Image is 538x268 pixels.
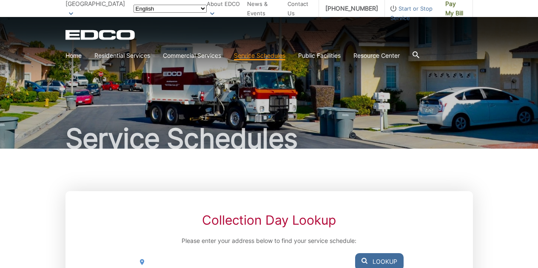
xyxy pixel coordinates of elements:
[134,5,207,13] select: Select a language
[298,51,341,60] a: Public Facilities
[163,51,221,60] a: Commercial Services
[134,236,403,245] p: Please enter your address below to find your service schedule:
[94,51,150,60] a: Residential Services
[234,51,285,60] a: Service Schedules
[65,30,136,40] a: EDCD logo. Return to the homepage.
[65,51,82,60] a: Home
[65,125,473,152] h1: Service Schedules
[134,212,403,228] h2: Collection Day Lookup
[353,51,400,60] a: Resource Center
